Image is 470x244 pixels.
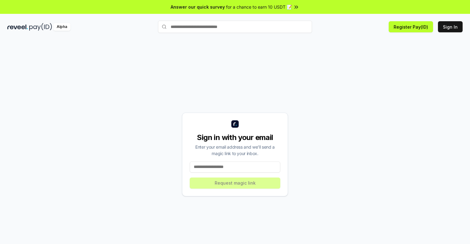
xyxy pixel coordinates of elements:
button: Register Pay(ID) [389,21,433,32]
div: Alpha [53,23,71,31]
img: pay_id [29,23,52,31]
img: logo_small [231,120,239,128]
span: Answer our quick survey [171,4,225,10]
span: for a chance to earn 10 USDT 📝 [226,4,292,10]
div: Enter your email address and we’ll send a magic link to your inbox. [190,144,280,157]
div: Sign in with your email [190,133,280,142]
img: reveel_dark [7,23,28,31]
button: Sign In [438,21,463,32]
